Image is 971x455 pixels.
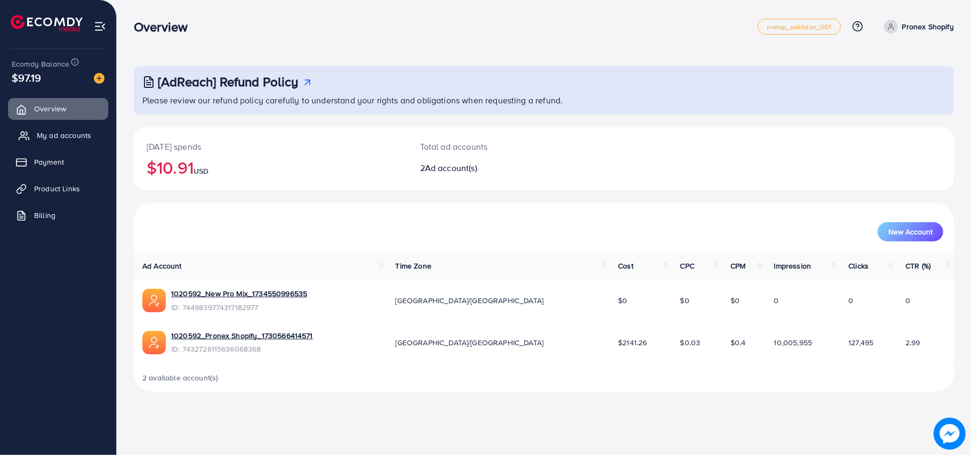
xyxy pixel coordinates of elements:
[905,295,910,306] span: 0
[142,261,182,271] span: Ad Account
[171,302,307,313] span: ID: 7449839774317182977
[158,74,299,90] h3: [AdReach] Refund Policy
[902,20,954,33] p: Pronex Shopify
[848,261,869,271] span: Clicks
[8,151,108,173] a: Payment
[34,103,66,114] span: Overview
[767,23,832,30] span: metap_pakistan_001
[774,337,813,348] span: 10,005,955
[848,295,853,306] span: 0
[94,73,105,84] img: image
[94,20,106,32] img: menu
[147,157,395,177] h2: $10.91
[905,261,930,271] span: CTR (%)
[8,205,108,226] a: Billing
[888,228,933,235] span: New Account
[680,261,694,271] span: CPC
[396,261,431,271] span: Time Zone
[425,162,477,174] span: Ad account(s)
[8,178,108,199] a: Product Links
[774,261,812,271] span: Impression
[8,98,108,119] a: Overview
[12,59,69,69] span: Ecomdy Balance
[731,295,740,306] span: $0
[618,295,627,306] span: $0
[848,337,873,348] span: 127,495
[171,330,313,341] a: 1020592_Pronex Shopify_1730566414571
[758,19,841,35] a: metap_pakistan_001
[142,289,166,312] img: ic-ads-acc.e4c84228.svg
[142,331,166,354] img: ic-ads-acc.e4c84228.svg
[171,288,307,299] a: 1020592_New Pro Mix_1734550996535
[905,337,920,348] span: 2.99
[142,372,219,383] span: 2 available account(s)
[34,157,64,167] span: Payment
[420,163,600,173] h2: 2
[934,418,966,450] img: image
[396,295,544,306] span: [GEOGRAPHIC_DATA]/[GEOGRAPHIC_DATA]
[11,15,83,31] img: logo
[147,140,395,153] p: [DATE] spends
[618,261,633,271] span: Cost
[134,19,196,35] h3: Overview
[396,337,544,348] span: [GEOGRAPHIC_DATA]/[GEOGRAPHIC_DATA]
[880,20,954,34] a: Pronex Shopify
[171,344,313,354] span: ID: 7432726115636068368
[420,140,600,153] p: Total ad accounts
[34,183,80,194] span: Product Links
[731,261,745,271] span: CPM
[142,94,948,107] p: Please review our refund policy carefully to understand your rights and obligations when requesti...
[680,295,689,306] span: $0
[774,295,779,306] span: 0
[8,125,108,146] a: My ad accounts
[878,222,943,241] button: New Account
[680,337,701,348] span: $0.03
[194,166,208,176] span: USD
[37,130,91,141] span: My ad accounts
[12,70,41,85] span: $97.19
[618,337,647,348] span: $2141.26
[731,337,746,348] span: $0.4
[34,210,55,221] span: Billing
